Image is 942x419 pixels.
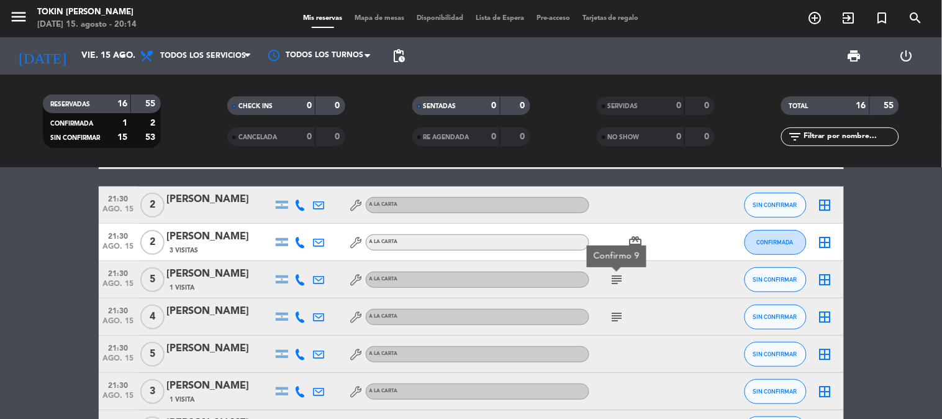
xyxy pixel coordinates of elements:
[628,235,643,250] i: card_giftcard
[140,342,165,367] span: 5
[140,230,165,255] span: 2
[103,280,134,294] span: ago. 15
[908,11,923,25] i: search
[238,134,277,140] span: CANCELADA
[140,193,165,218] span: 2
[170,246,199,256] span: 3 Visitas
[884,101,897,110] strong: 55
[335,101,343,110] strong: 0
[676,132,681,141] strong: 0
[50,101,90,108] span: RESERVADAS
[369,351,398,356] span: A LA CARTA
[369,239,398,244] span: A LA CARTA
[117,133,127,142] strong: 15
[103,228,134,242] span: 21:30
[369,389,398,394] span: A LA CARTA
[847,48,862,63] span: print
[150,119,158,127] strong: 2
[576,15,645,22] span: Tarjetas de regalo
[369,202,398,207] span: A LA CARTA
[167,266,273,282] div: [PERSON_NAME]
[348,15,410,22] span: Mapa de mesas
[469,15,530,22] span: Lista de Espera
[745,193,807,218] button: SIN CONFIRMAR
[103,377,134,392] span: 21:30
[818,310,833,325] i: border_all
[170,395,195,405] span: 1 Visita
[608,103,638,109] span: SERVIDAS
[753,351,797,357] span: SIN CONFIRMAR
[103,354,134,369] span: ago. 15
[610,272,625,287] i: subject
[238,103,273,109] span: CHECK INS
[753,388,797,395] span: SIN CONFIRMAR
[757,239,794,246] span: CONFIRMADA
[167,341,273,357] div: [PERSON_NAME]
[307,132,312,141] strong: 0
[140,267,165,292] span: 5
[856,101,866,110] strong: 16
[37,6,137,19] div: Tokin [PERSON_NAME]
[115,48,130,63] i: arrow_drop_down
[745,342,807,367] button: SIN CONFIRMAR
[160,52,246,60] span: Todos los servicios
[745,379,807,404] button: SIN CONFIRMAR
[103,191,134,205] span: 21:30
[50,135,100,141] span: SIN CONFIRMAR
[391,48,406,63] span: pending_actions
[899,48,914,63] i: power_settings_new
[787,129,802,144] i: filter_list
[881,37,933,75] div: LOG OUT
[676,101,681,110] strong: 0
[167,378,273,394] div: [PERSON_NAME]
[704,132,712,141] strong: 0
[103,242,134,257] span: ago. 15
[9,7,28,30] button: menu
[307,101,312,110] strong: 0
[745,305,807,329] button: SIN CONFIRMAR
[818,384,833,399] i: border_all
[875,11,890,25] i: turned_in_not
[167,229,273,245] div: [PERSON_NAME]
[9,42,75,70] i: [DATE]
[753,201,797,208] span: SIN CONFIRMAR
[745,267,807,292] button: SIN CONFIRMAR
[167,303,273,320] div: [PERSON_NAME]
[593,250,640,263] div: Confirmo 9
[170,283,195,293] span: 1 Visita
[103,392,134,406] span: ago. 15
[145,99,158,108] strong: 55
[117,99,127,108] strong: 16
[103,205,134,219] span: ago. 15
[423,103,456,109] span: SENTADAS
[610,310,625,325] i: subject
[37,19,137,31] div: [DATE] 15. agosto - 20:14
[103,303,134,317] span: 21:30
[423,134,469,140] span: RE AGENDADA
[608,134,640,140] span: NO SHOW
[818,235,833,250] i: border_all
[122,119,127,127] strong: 1
[818,347,833,362] i: border_all
[530,15,576,22] span: Pre-acceso
[410,15,469,22] span: Disponibilidad
[103,265,134,280] span: 21:30
[753,313,797,320] span: SIN CONFIRMAR
[369,314,398,319] span: A LA CARTA
[753,276,797,283] span: SIN CONFIRMAR
[492,101,497,110] strong: 0
[704,101,712,110] strong: 0
[745,230,807,255] button: CONFIRMADA
[140,379,165,404] span: 3
[167,191,273,208] div: [PERSON_NAME]
[841,11,856,25] i: exit_to_app
[818,272,833,287] i: border_all
[369,277,398,282] span: A LA CARTA
[818,198,833,213] i: border_all
[802,130,899,144] input: Filtrar por nombre...
[297,15,348,22] span: Mis reservas
[789,103,808,109] span: TOTAL
[808,11,823,25] i: add_circle_outline
[103,340,134,354] span: 21:30
[520,101,527,110] strong: 0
